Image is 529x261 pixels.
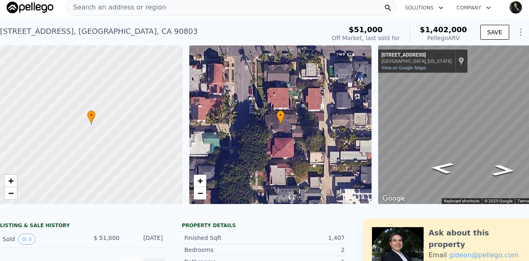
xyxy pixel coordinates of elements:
span: $51,000 [349,25,383,34]
span: + [197,176,203,186]
button: SAVE [480,25,509,40]
a: Zoom in [194,175,206,187]
div: Off Market, last sold for [332,34,400,42]
div: 1,407 [264,234,345,242]
div: [GEOGRAPHIC_DATA], [US_STATE] [381,59,452,64]
a: gideon@pellego.com [449,251,518,259]
button: Solutions [398,0,450,15]
img: avatar [509,1,522,14]
a: Zoom out [194,187,206,199]
span: • [276,112,285,119]
a: Show location on map [458,57,464,66]
span: $ 51,000 [94,235,119,241]
button: Show Options [512,24,529,40]
div: Sold [2,234,76,244]
div: Property details [182,222,347,229]
div: Pellego ARV [420,34,467,42]
a: Zoom in [5,175,17,187]
img: Google [380,193,407,204]
div: • [87,110,95,125]
div: 2 [264,246,345,254]
button: Keyboard shortcuts [444,198,479,204]
a: Zoom out [5,187,17,199]
div: Bedrooms [184,246,264,254]
span: + [8,176,14,186]
span: − [8,188,14,198]
div: Finished Sqft [184,234,264,242]
button: View historical data [18,234,36,244]
span: − [197,188,203,198]
button: Company [450,0,498,15]
div: Ask about this property [429,227,521,250]
div: [STREET_ADDRESS] [381,52,452,59]
path: Go North, Euclid Ave [421,159,464,176]
div: • [276,110,285,125]
a: Open this area in Google Maps (opens a new window) [380,193,407,204]
path: Go South, Euclid Ave [482,162,525,179]
span: Search an address or region [67,2,166,12]
a: Terms (opens in new tab) [517,199,529,203]
img: Pellego [7,2,53,13]
span: © 2025 Google [484,199,512,203]
a: View on Google Maps [381,65,426,71]
div: [DATE] [126,234,163,244]
span: $1,402,000 [420,25,467,34]
span: • [87,112,95,119]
